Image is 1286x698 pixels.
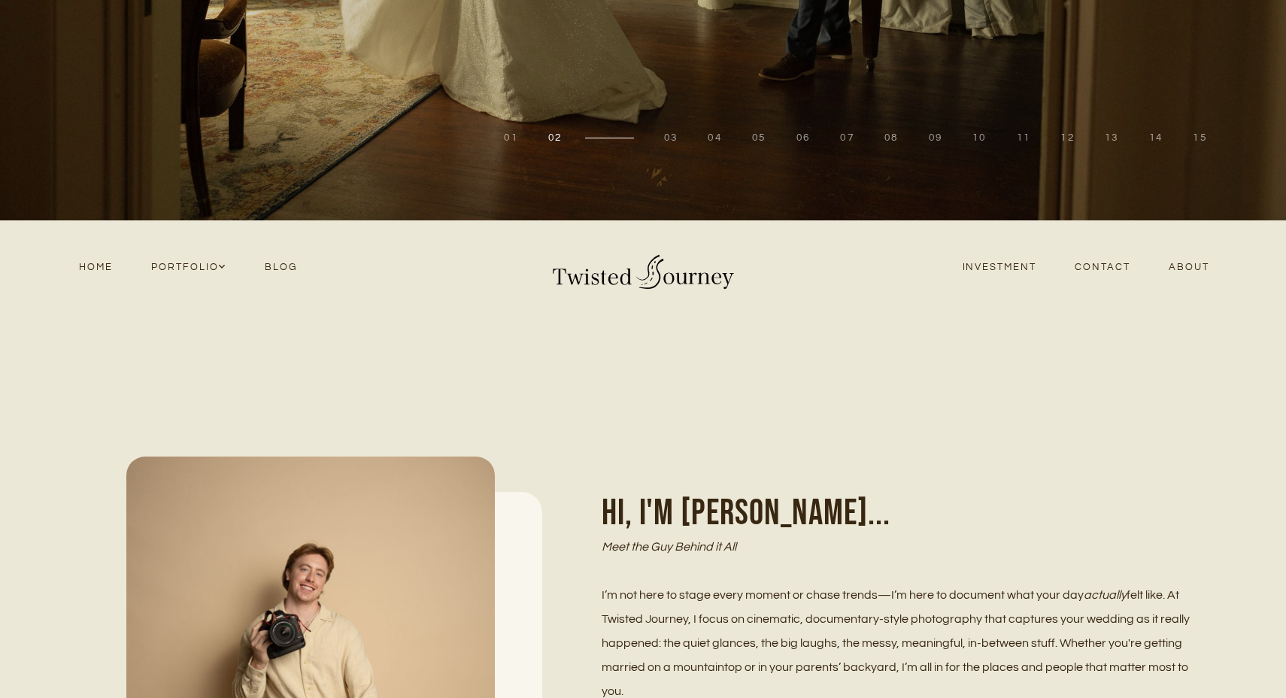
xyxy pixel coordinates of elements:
a: Portfolio [132,257,245,278]
em: actually [1084,589,1127,601]
a: Home [59,257,132,278]
em: Meet the Guy Behind it All [602,541,736,553]
span: Hi, I'm [PERSON_NAME]... [602,492,890,535]
a: About [1150,257,1229,278]
img: Twisted Journey [549,244,737,291]
button: 10 of 15 [972,131,987,145]
button: 5 of 15 [752,131,766,145]
button: 11 of 15 [1017,131,1031,145]
a: Blog [245,257,316,278]
button: 14 of 15 [1149,131,1163,145]
button: 6 of 15 [796,131,811,145]
button: 4 of 15 [708,131,722,145]
span: Portfolio [151,259,226,275]
button: 15 of 15 [1193,131,1207,145]
a: Contact [1056,257,1150,278]
span: felt like. At Twisted Journey, I focus on cinematic, documentary-style photography that captures ... [602,589,1192,697]
a: Investment [943,257,1056,278]
span: I’m not here to stage every moment or chase trends—I’m here to document what your day [602,589,1084,601]
button: 2 of 15 [548,131,563,145]
button: 1 of 15 [504,131,518,145]
button: 9 of 15 [929,131,943,145]
button: 8 of 15 [884,131,899,145]
button: 12 of 15 [1060,131,1075,145]
button: 13 of 15 [1105,131,1119,145]
button: 7 of 15 [840,131,854,145]
button: 3 of 15 [664,131,678,145]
